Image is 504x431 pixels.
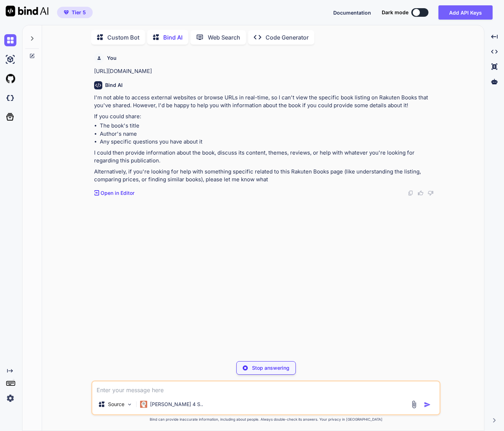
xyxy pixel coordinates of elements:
[94,94,439,110] p: I'm not able to access external websites or browse URLs in real-time, so I can't view the specifi...
[64,10,69,15] img: premium
[94,113,439,121] p: If you could share:
[91,417,441,422] p: Bind can provide inaccurate information, including about people. Always double-check its answers....
[94,149,439,165] p: I could then provide information about the book, discuss its content, themes, reviews, or help wi...
[94,67,439,76] p: [URL][DOMAIN_NAME]
[105,82,123,89] h6: Bind AI
[4,392,16,404] img: settings
[410,400,418,409] img: attachment
[100,138,439,146] li: Any specific questions you have about it
[408,190,413,196] img: copy
[424,401,431,408] img: icon
[4,53,16,66] img: ai-studio
[4,34,16,46] img: chat
[382,9,408,16] span: Dark mode
[72,9,86,16] span: Tier 5
[100,130,439,138] li: Author's name
[418,190,423,196] img: like
[94,168,439,184] p: Alternatively, if you're looking for help with something specific related to this Rakuten Books p...
[150,401,203,408] p: [PERSON_NAME] 4 S..
[4,73,16,85] img: githubLight
[4,92,16,104] img: darkCloudIdeIcon
[140,401,147,408] img: Claude 4 Sonnet
[6,6,48,16] img: Bind AI
[333,9,371,16] button: Documentation
[101,189,134,197] p: Open in Editor
[163,33,182,42] p: Bind AI
[107,54,117,62] h6: You
[108,401,124,408] p: Source
[57,7,93,18] button: premiumTier 5
[208,33,240,42] p: Web Search
[333,10,371,16] span: Documentation
[266,33,309,42] p: Code Generator
[100,122,439,130] li: The book's title
[107,33,139,42] p: Custom Bot
[428,190,433,196] img: dislike
[438,5,493,20] button: Add API Keys
[252,364,289,372] p: Stop answering
[127,401,133,407] img: Pick Models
